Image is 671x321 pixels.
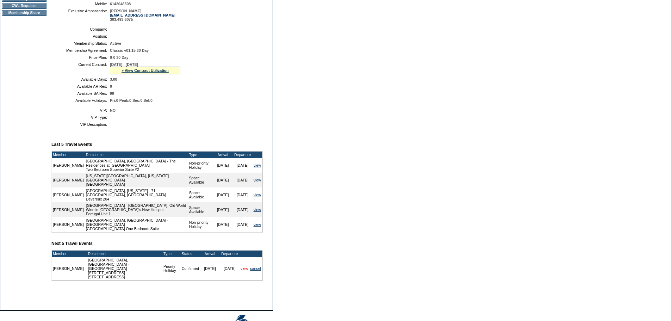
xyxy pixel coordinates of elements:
[85,202,188,217] td: [GEOGRAPHIC_DATA] - [GEOGRAPHIC_DATA]: Old World Wine in [GEOGRAPHIC_DATA]'s New Hotspot Portugal...
[254,178,261,182] a: view
[52,152,85,158] td: Member
[233,152,253,158] td: Departure
[54,108,107,112] td: VIP:
[233,173,253,187] td: [DATE]
[188,202,213,217] td: Space Available
[241,266,248,271] a: view
[233,217,253,232] td: [DATE]
[250,266,261,271] a: cancel
[52,187,85,202] td: [PERSON_NAME]
[2,10,46,16] td: Membership Share
[162,251,181,257] td: Type
[110,9,175,21] span: [PERSON_NAME] 303.493.6075
[110,84,112,88] span: 0
[188,152,213,158] td: Type
[213,187,233,202] td: [DATE]
[52,217,85,232] td: [PERSON_NAME]
[110,41,121,45] span: Active
[254,193,261,197] a: view
[52,202,85,217] td: [PERSON_NAME]
[110,77,117,81] span: 3.00
[2,3,46,9] td: CWL Requests
[54,27,107,31] td: Company:
[188,217,213,232] td: Non-priority Holiday
[213,158,233,173] td: [DATE]
[54,98,107,103] td: Available Holidays:
[54,91,107,95] td: Available SA Res:
[85,173,188,187] td: [US_STATE][GEOGRAPHIC_DATA], [US_STATE][GEOGRAPHIC_DATA] [GEOGRAPHIC_DATA]
[233,187,253,202] td: [DATE]
[233,158,253,173] td: [DATE]
[87,257,162,280] td: [GEOGRAPHIC_DATA], [GEOGRAPHIC_DATA] - [GEOGRAPHIC_DATA][STREET_ADDRESS] [STREET_ADDRESS]
[85,152,188,158] td: Residence
[110,13,175,17] a: [EMAIL_ADDRESS][DOMAIN_NAME]
[181,257,200,280] td: Confirmed
[233,202,253,217] td: [DATE]
[162,257,181,280] td: Priority Holiday
[54,9,107,21] td: Exclusive Ambassador:
[54,77,107,81] td: Available Days:
[188,158,213,173] td: Non-priority Holiday
[254,208,261,212] a: view
[52,173,85,187] td: [PERSON_NAME]
[54,2,107,6] td: Mobile:
[52,257,85,280] td: [PERSON_NAME]
[52,251,85,257] td: Member
[213,152,233,158] td: Arrival
[52,158,85,173] td: [PERSON_NAME]
[54,41,107,45] td: Membership Status:
[110,2,131,6] span: 6142046508
[110,48,149,53] span: Classic v01.15 30 Day
[181,251,200,257] td: Status
[110,108,116,112] span: NO
[254,222,261,227] a: view
[85,187,188,202] td: [GEOGRAPHIC_DATA], [US_STATE] - 71 [GEOGRAPHIC_DATA], [GEOGRAPHIC_DATA] Devereux 204
[54,84,107,88] td: Available AR Res:
[213,202,233,217] td: [DATE]
[213,217,233,232] td: [DATE]
[220,257,240,280] td: [DATE]
[122,68,169,73] a: » View Contract Utilization
[188,173,213,187] td: Space Available
[110,62,138,67] span: [DATE] - [DATE]
[110,55,129,60] span: 0-0 30 Day
[51,142,92,147] b: Last 5 Travel Events
[110,98,153,103] span: Pri:0 Peak:0 Sec:0 Sel:0
[54,48,107,53] td: Membership Agreement:
[87,251,162,257] td: Residence
[54,62,107,74] td: Current Contract:
[213,173,233,187] td: [DATE]
[51,241,93,246] b: Next 5 Travel Events
[200,257,220,280] td: [DATE]
[85,158,188,173] td: [GEOGRAPHIC_DATA], [GEOGRAPHIC_DATA] - The Residences at [GEOGRAPHIC_DATA] Two Bedroom Superior S...
[54,55,107,60] td: Price Plan:
[85,217,188,232] td: [GEOGRAPHIC_DATA], [GEOGRAPHIC_DATA] - [GEOGRAPHIC_DATA] [GEOGRAPHIC_DATA] One Bedroom Suite
[220,251,240,257] td: Departure
[188,187,213,202] td: Space Available
[54,34,107,38] td: Position:
[54,115,107,119] td: VIP Type:
[200,251,220,257] td: Arrival
[254,163,261,167] a: view
[110,91,114,95] span: 99
[54,122,107,126] td: VIP Description:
